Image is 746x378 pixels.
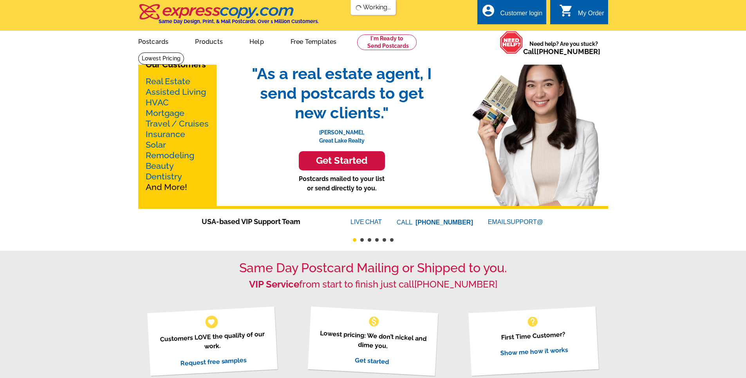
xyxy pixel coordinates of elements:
[244,151,440,170] a: Get Started
[126,32,181,50] a: Postcards
[244,174,440,193] p: Postcards mailed to your list or send directly to you.
[146,98,169,107] a: HVAC
[159,18,319,24] h4: Same Day Design, Print, & Mail Postcards. Over 1 Million Customers.
[526,315,539,328] span: help
[500,10,542,21] div: Customer login
[202,216,327,227] span: USA-based VIP Support Team
[182,32,235,50] a: Products
[368,238,371,242] button: 3 of 6
[523,40,604,56] span: Need help? Are you stuck?
[180,356,247,367] a: Request free samples
[146,150,194,160] a: Remodeling
[278,32,349,50] a: Free Templates
[146,76,209,192] p: And More!
[146,172,182,181] a: Dentistry
[146,108,184,118] a: Mortgage
[237,32,276,50] a: Help
[146,140,166,150] a: Solar
[375,238,379,242] button: 4 of 6
[350,219,382,225] a: LIVECHAT
[350,217,365,227] font: LIVE
[244,123,440,145] p: [PERSON_NAME], Great Lake Realty
[383,238,386,242] button: 5 of 6
[478,328,589,344] p: First Time Customer?
[414,279,497,290] a: [PHONE_NUMBER]
[368,315,380,328] span: monetization_on
[481,4,495,18] i: account_circle
[360,238,364,242] button: 2 of 6
[578,10,604,21] div: My Order
[157,329,268,354] p: Customers LOVE the quality of our work.
[488,219,544,225] a: EMAILSUPPORT@
[559,9,604,18] a: shopping_cart My Order
[318,328,428,353] p: Lowest pricing: We don’t nickel and dime you.
[500,346,568,357] a: Show me how it works
[353,238,356,242] button: 1 of 6
[355,5,361,11] img: loading...
[244,64,440,123] span: "As a real estate agent, I send postcards to get new clients."
[146,76,190,86] a: Real Estate
[138,9,319,24] a: Same Day Design, Print, & Mail Postcards. Over 1 Million Customers.
[355,356,389,365] a: Get started
[415,219,473,226] a: [PHONE_NUMBER]
[523,47,600,56] span: Call
[146,87,206,97] a: Assisted Living
[138,260,608,275] h1: Same Day Postcard Mailing or Shipped to you.
[390,238,394,242] button: 6 of 6
[397,218,414,227] font: CALL
[309,155,375,166] h3: Get Started
[536,47,600,56] a: [PHONE_NUMBER]
[138,279,608,290] h2: from start to finish just call
[146,129,185,139] a: Insurance
[500,31,523,54] img: help
[481,9,542,18] a: account_circle Customer login
[146,161,174,171] a: Beauty
[507,217,544,227] font: SUPPORT@
[146,119,209,128] a: Travel / Cruises
[559,4,573,18] i: shopping_cart
[207,318,215,326] span: favorite
[249,279,299,290] strong: VIP Service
